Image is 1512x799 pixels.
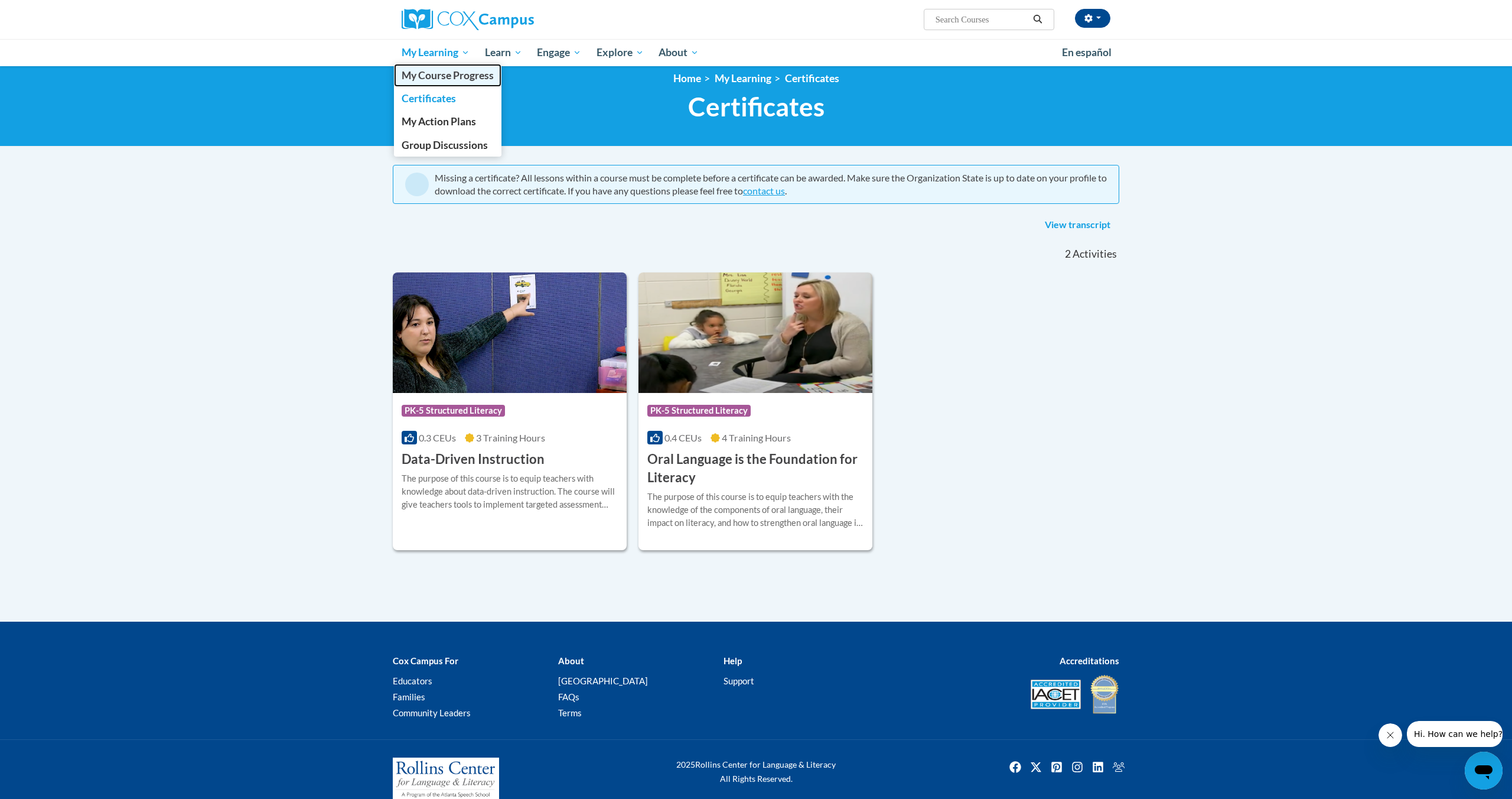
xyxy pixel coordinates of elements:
span: 2 [1065,248,1071,261]
span: My Course Progress [402,69,494,82]
img: Pinterest icon [1047,758,1066,777]
a: Linkedin [1089,758,1107,777]
a: Families [393,691,425,702]
a: My Learning [715,72,771,85]
a: Community Leaders [393,707,471,718]
button: Account Settings [1075,9,1110,28]
img: LinkedIn icon [1089,758,1107,777]
span: Certificates [402,92,456,105]
a: En español [1054,40,1119,65]
a: Cox Campus [402,9,626,30]
img: Rollins Center for Language & Literacy - A Program of the Atlanta Speech School [393,758,499,799]
a: FAQs [558,691,579,702]
a: Facebook [1006,758,1025,777]
div: Main menu [384,39,1128,66]
a: Instagram [1068,758,1087,777]
span: PK-5 Structured Literacy [647,405,751,417]
b: Accreditations [1060,655,1119,666]
b: Help [724,655,742,666]
img: Instagram icon [1068,758,1087,777]
div: The purpose of this course is to equip teachers with knowledge about data-driven instruction. The... [402,472,618,511]
a: Learn [477,39,530,66]
img: Course Logo [638,272,872,393]
iframe: Button to launch messaging window [1465,752,1503,790]
a: Pinterest [1047,758,1066,777]
a: Twitter [1027,758,1045,777]
span: Engage [537,46,581,60]
span: Activities [1073,248,1117,261]
a: Course LogoPK-5 Structured Literacy0.4 CEUs4 Training Hours Oral Language is the Foundation for L... [638,272,872,550]
img: Facebook group icon [1109,758,1128,777]
a: Certificates [394,87,501,110]
a: Educators [393,675,432,686]
span: 2025 [676,759,695,769]
b: About [558,655,584,666]
a: Facebook Group [1109,758,1128,777]
a: My Learning [394,39,477,66]
h3: Data-Driven Instruction [402,450,545,469]
b: Cox Campus For [393,655,458,666]
a: Home [673,72,701,85]
img: IDA® Accredited [1090,674,1119,715]
span: Explore [597,46,644,60]
a: About [651,39,707,66]
span: Group Discussions [402,139,488,151]
a: Terms [558,707,582,718]
span: PK-5 Structured Literacy [402,405,505,417]
a: My Course Progress [394,64,501,87]
img: Course Logo [393,272,627,393]
a: contact us [743,185,785,196]
span: 3 Training Hours [476,432,545,443]
span: 4 Training Hours [722,432,791,443]
span: 0.3 CEUs [419,432,456,443]
span: En español [1062,46,1112,59]
span: 0.4 CEUs [664,432,702,443]
a: My Action Plans [394,110,501,133]
img: Twitter icon [1027,758,1045,777]
span: Learn [485,46,522,60]
a: Engage [529,39,589,66]
iframe: Close message [1379,723,1402,747]
div: Missing a certificate? All lessons within a course must be complete before a certificate can be a... [435,171,1107,197]
h3: Oral Language is the Foundation for Literacy [647,450,863,487]
img: Facebook icon [1006,758,1025,777]
img: Accredited IACET® Provider [1031,680,1081,709]
input: Search Courses [934,12,1029,27]
iframe: Message from company [1407,721,1503,747]
a: Support [724,675,754,686]
a: Group Discussions [394,134,501,157]
a: Course LogoPK-5 Structured Literacy0.3 CEUs3 Training Hours Data-Driven InstructionThe purpose of... [393,272,627,550]
img: Cox Campus [402,9,534,30]
span: Certificates [688,91,825,122]
a: Certificates [785,72,839,85]
span: My Learning [402,46,470,60]
button: Search [1029,12,1047,27]
div: The purpose of this course is to equip teachers with the knowledge of the components of oral lang... [647,491,863,530]
a: View transcript [1036,216,1119,235]
div: Rollins Center for Language & Literacy All Rights Reserved. [632,758,880,786]
a: [GEOGRAPHIC_DATA] [558,675,648,686]
a: Explore [589,39,651,66]
span: My Action Plans [402,115,476,128]
span: About [659,46,699,60]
